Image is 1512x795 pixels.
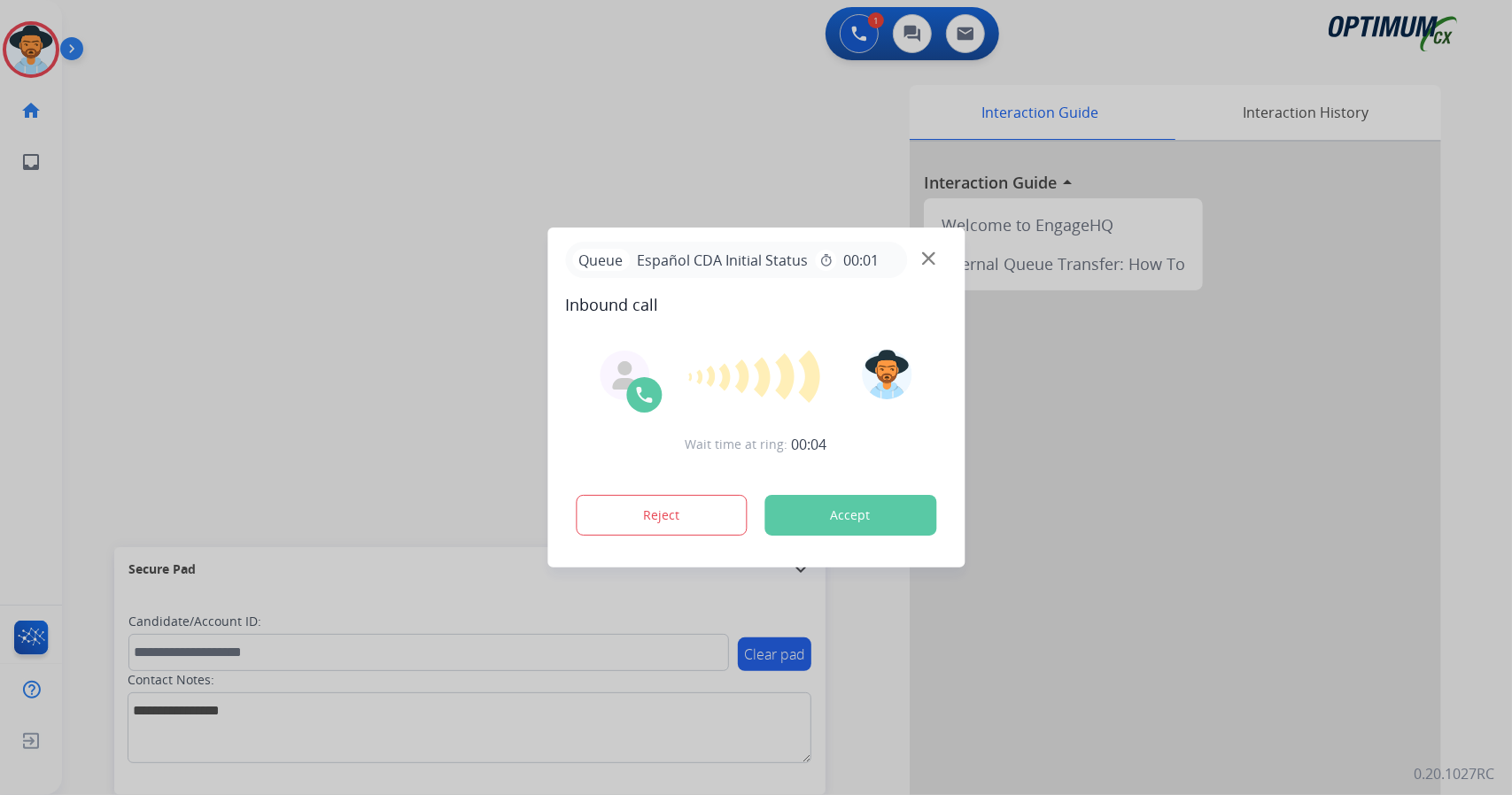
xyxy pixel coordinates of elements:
[764,495,936,536] button: Accept
[565,292,947,317] span: Inbound call
[843,250,879,271] span: 00:01
[610,361,639,390] img: agent-avatar
[633,384,655,405] img: call-icon
[576,495,748,536] button: Reject
[922,252,935,266] img: close-button
[863,350,912,399] img: avatar
[1414,763,1494,784] p: 0.20.1027RC
[630,250,815,271] span: Español CDA Initial Status
[572,249,630,271] p: Queue
[686,436,788,453] span: Wait time at ring:
[818,253,833,267] mat-icon: timer
[792,434,827,455] span: 00:04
